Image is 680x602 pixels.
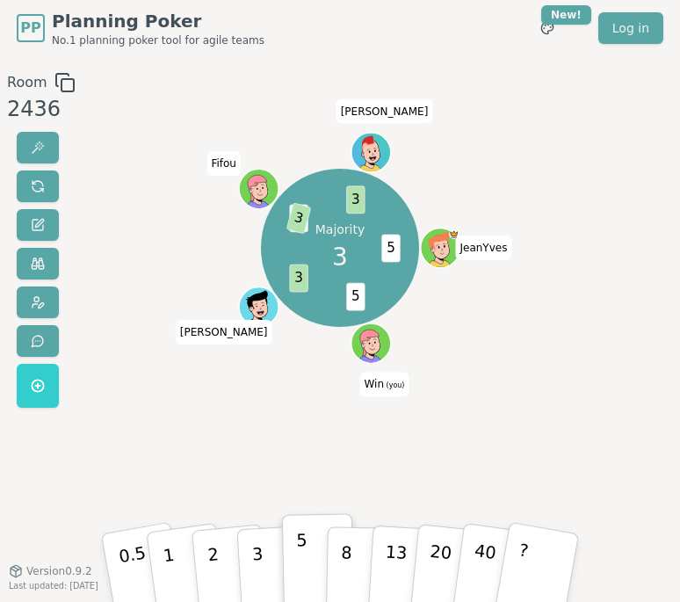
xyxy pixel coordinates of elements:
span: Version 0.9.2 [26,564,92,578]
span: Click to change your name [455,236,511,260]
span: 5 [346,282,365,310]
span: Click to change your name [359,373,409,397]
button: Watch only [17,248,59,279]
span: Planning Poker [52,9,264,33]
a: Log in [598,12,663,44]
span: (you) [384,382,405,390]
div: 2436 [7,93,76,125]
span: PP [20,18,40,39]
span: Room [7,72,47,93]
button: New! [532,12,563,44]
button: Reset votes [17,170,59,202]
button: Version0.9.2 [9,564,92,578]
span: Last updated: [DATE] [9,581,98,591]
span: No.1 planning poker tool for agile teams [52,33,264,47]
button: Send feedback [17,325,59,357]
button: Click to change your avatar [352,325,389,362]
span: 3 [346,185,365,214]
span: Click to change your name [206,151,241,176]
div: New! [541,5,591,25]
button: Change name [17,209,59,241]
span: 3 [332,238,348,275]
span: 3 [286,202,312,234]
p: Majority [315,221,365,238]
span: JeanYves is the host [449,229,459,239]
a: PPPlanning PokerNo.1 planning poker tool for agile teams [17,9,264,47]
button: Reveal votes [17,132,59,163]
button: Change avatar [17,286,59,318]
span: Click to change your name [336,99,433,124]
span: 3 [289,264,307,292]
button: Get a named room [17,364,59,408]
span: 5 [381,234,400,262]
span: Click to change your name [176,320,272,345]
